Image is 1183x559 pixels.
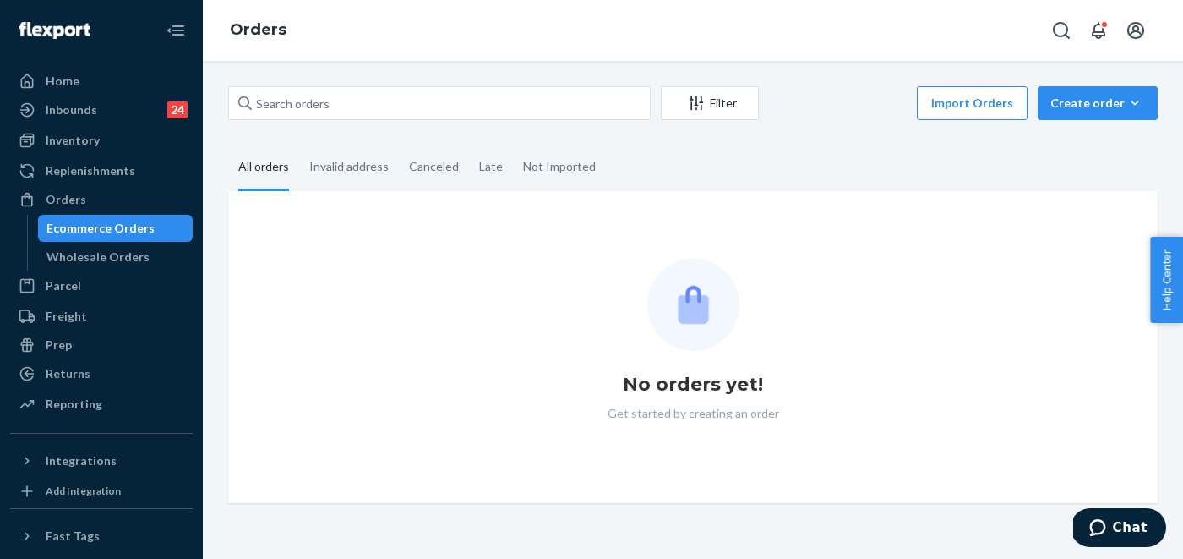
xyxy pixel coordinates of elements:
[38,215,194,242] a: Ecommerce Orders
[623,371,763,398] h1: No orders yet!
[10,186,193,213] a: Orders
[10,272,193,299] a: Parcel
[228,86,651,120] input: Search orders
[10,481,193,501] a: Add Integration
[608,405,779,422] p: Get started by creating an order
[46,220,155,237] div: Ecommerce Orders
[1050,95,1145,112] div: Create order
[10,303,193,330] a: Freight
[10,96,193,123] a: Inbounds24
[46,484,121,498] div: Add Integration
[1073,508,1166,551] iframe: Opens a widget where you can chat to one of our agents
[10,68,193,95] a: Home
[662,95,758,112] div: Filter
[46,337,72,353] div: Prep
[10,391,193,418] a: Reporting
[238,145,289,191] div: All orders
[10,127,193,154] a: Inventory
[10,157,193,184] a: Replenishments
[10,360,193,387] a: Returns
[216,6,300,55] ol: breadcrumbs
[46,249,150,266] div: Wholesale Orders
[46,73,79,90] div: Home
[661,86,759,120] button: Filter
[409,145,459,189] div: Canceled
[38,244,194,271] a: Wholesale Orders
[46,528,100,545] div: Fast Tags
[159,14,193,47] button: Close Navigation
[309,145,389,189] div: Invalid address
[647,259,739,351] img: Empty list
[19,22,90,39] img: Flexport logo
[46,365,90,382] div: Returns
[479,145,503,189] div: Late
[46,162,135,179] div: Replenishments
[10,332,193,359] a: Prep
[46,277,81,294] div: Parcel
[1038,86,1158,120] button: Create order
[1150,237,1183,323] button: Help Center
[523,145,596,189] div: Not Imported
[1082,14,1115,47] button: Open notifications
[167,101,188,118] div: 24
[1044,14,1078,47] button: Open Search Box
[1119,14,1153,47] button: Open account menu
[46,452,117,469] div: Integrations
[46,191,86,208] div: Orders
[10,447,193,474] button: Integrations
[917,86,1028,120] button: Import Orders
[46,101,97,118] div: Inbounds
[10,523,193,550] button: Fast Tags
[46,132,100,149] div: Inventory
[46,396,102,413] div: Reporting
[230,20,286,39] a: Orders
[46,308,87,325] div: Freight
